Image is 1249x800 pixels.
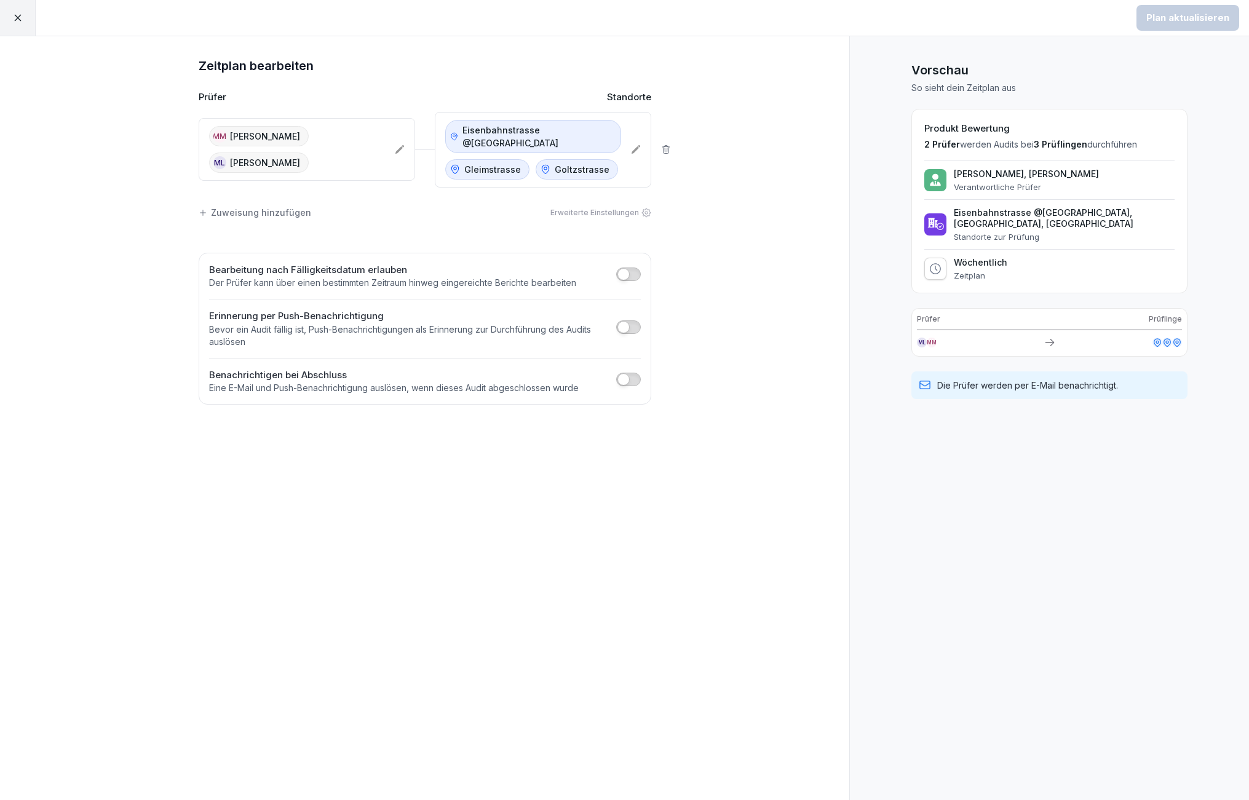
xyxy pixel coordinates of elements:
[1146,11,1229,25] div: Plan aktualisieren
[954,257,1007,268] p: Wöchentlich
[1034,139,1087,149] span: 3 Prüflingen
[954,271,1007,280] p: Zeitplan
[954,232,1175,242] p: Standorte zur Prüfung
[464,163,521,176] p: Gleimstrasse
[911,82,1188,94] p: So sieht dein Zeitplan aus
[911,61,1188,79] h1: Vorschau
[917,314,940,325] p: Prüfer
[230,130,300,143] p: [PERSON_NAME]
[209,323,610,348] p: Bevor ein Audit fällig ist, Push-Benachrichtigungen als Erinnerung zur Durchführung des Audits au...
[462,124,613,149] p: Eisenbahnstrasse @[GEOGRAPHIC_DATA]
[209,277,576,289] p: Der Prüfer kann über einen bestimmten Zeitraum hinweg eingereichte Berichte bearbeiten
[917,338,927,347] div: ML
[924,139,960,149] span: 2 Prüfer
[230,156,300,169] p: [PERSON_NAME]
[199,56,651,76] h1: Zeitplan bearbeiten
[954,182,1099,192] p: Verantwortliche Prüfer
[1136,5,1239,31] button: Plan aktualisieren
[954,207,1175,229] p: Eisenbahnstrasse @[GEOGRAPHIC_DATA], [GEOGRAPHIC_DATA], [GEOGRAPHIC_DATA]
[555,163,609,176] p: Goltzstrasse
[199,90,226,105] p: Prüfer
[199,206,311,219] div: Zuweisung hinzufügen
[209,368,579,382] h2: Benachrichtigen bei Abschluss
[954,168,1099,180] p: [PERSON_NAME], [PERSON_NAME]
[937,379,1118,392] p: Die Prüfer werden per E-Mail benachrichtigt.
[1149,314,1182,325] p: Prüflinge
[213,156,226,169] div: ML
[209,309,610,323] h2: Erinnerung per Push-Benachrichtigung
[209,382,579,394] p: Eine E-Mail und Push-Benachrichtigung auslösen, wenn dieses Audit abgeschlossen wurde
[550,207,651,218] div: Erweiterte Einstellungen
[607,90,651,105] p: Standorte
[213,130,226,143] div: MM
[924,138,1175,151] p: werden Audits bei durchführen
[927,338,937,347] div: MM
[209,263,576,277] h2: Bearbeitung nach Fälligkeitsdatum erlauben
[924,122,1175,136] h2: Produkt Bewertung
